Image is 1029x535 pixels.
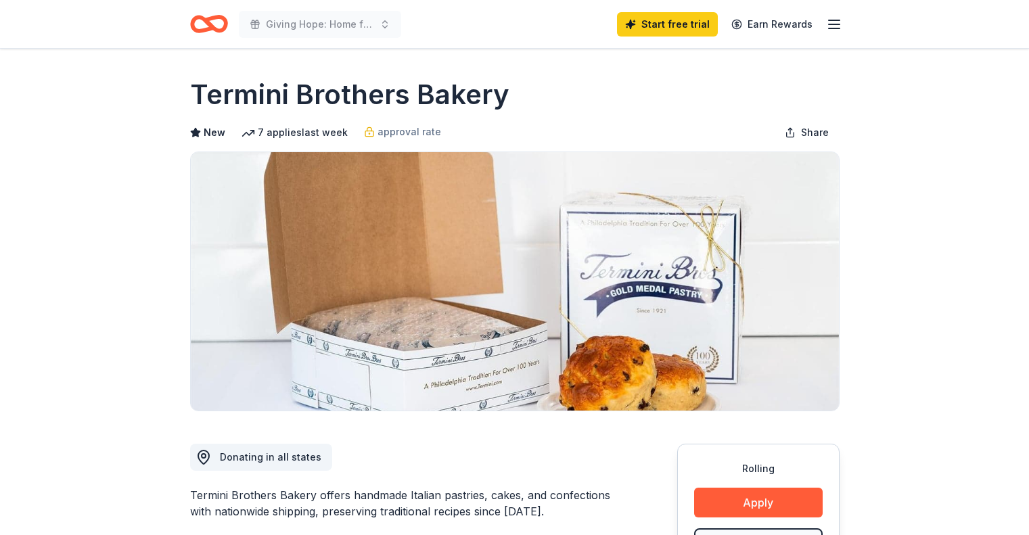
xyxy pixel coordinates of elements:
[242,124,348,141] div: 7 applies last week
[364,124,441,140] a: approval rate
[617,12,718,37] a: Start free trial
[378,124,441,140] span: approval rate
[694,461,823,477] div: Rolling
[774,119,840,146] button: Share
[239,11,401,38] button: Giving Hope: Home for the Harvest
[723,12,821,37] a: Earn Rewards
[191,152,839,411] img: Image for Termini Brothers Bakery
[204,124,225,141] span: New
[190,487,612,519] div: Termini Brothers Bakery offers handmade Italian pastries, cakes, and confections with nationwide ...
[266,16,374,32] span: Giving Hope: Home for the Harvest
[190,8,228,40] a: Home
[220,451,321,463] span: Donating in all states
[801,124,829,141] span: Share
[190,76,509,114] h1: Termini Brothers Bakery
[694,488,823,517] button: Apply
